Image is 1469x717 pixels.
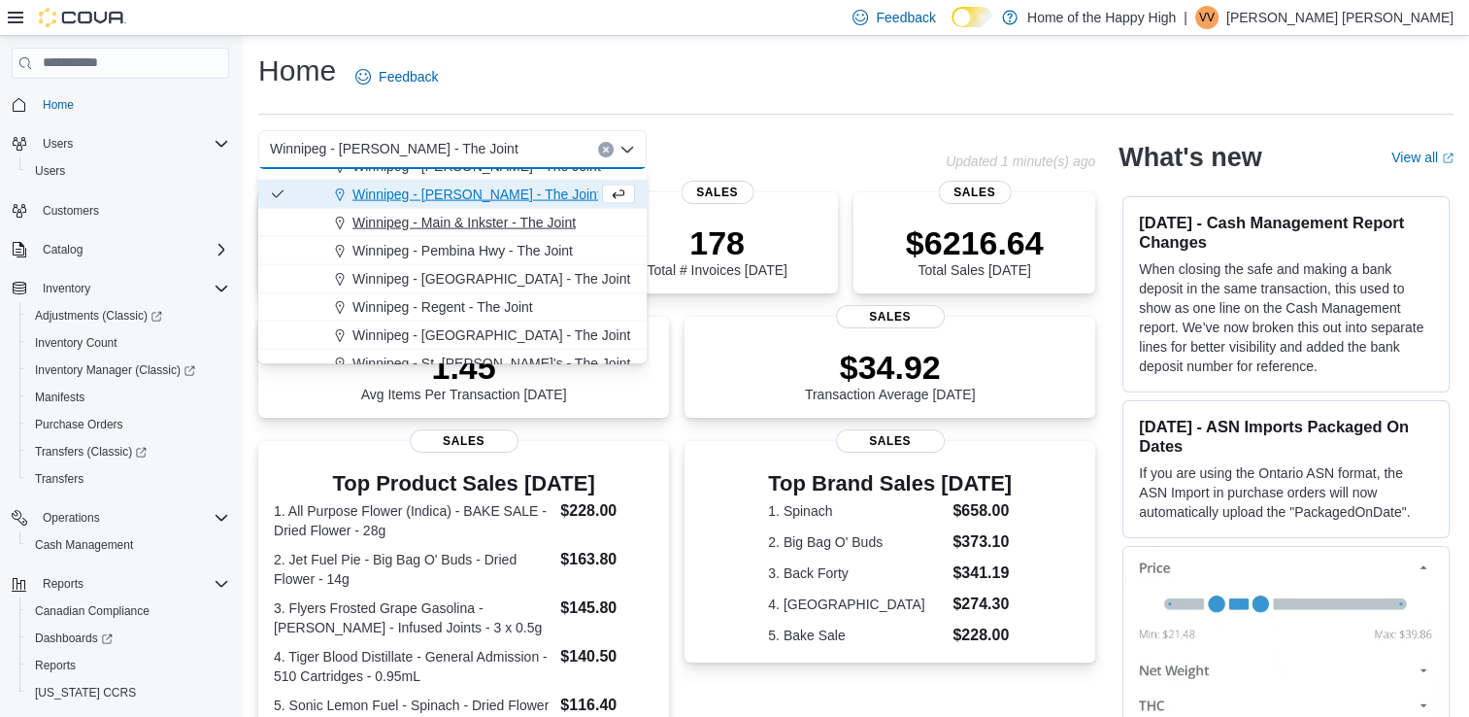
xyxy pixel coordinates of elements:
button: Reports [4,570,237,597]
span: Adjustments (Classic) [35,308,162,324]
div: Transaction Average [DATE] [805,348,976,402]
span: Transfers (Classic) [35,444,147,460]
button: Users [19,157,237,185]
button: Winnipeg - [GEOGRAPHIC_DATA] - The Joint [258,322,647,350]
button: Catalog [35,238,90,261]
span: Reports [27,654,229,677]
dd: $145.80 [560,597,653,620]
span: Winnipeg - [GEOGRAPHIC_DATA] - The Joint [352,325,630,345]
span: Dark Mode [952,27,952,28]
dd: $373.10 [952,530,1012,554]
dd: $341.19 [952,562,1012,585]
a: Cash Management [27,533,141,557]
span: Inventory [35,277,229,300]
span: Inventory [43,281,90,296]
span: Home [43,97,74,113]
button: Catalog [4,236,237,263]
img: Cova [39,8,126,27]
span: Winnipeg - Main & Inkster - The Joint [352,213,576,232]
span: Adjustments (Classic) [27,304,229,327]
span: Inventory Count [35,335,117,351]
div: Avg Items Per Transaction [DATE] [361,348,567,402]
button: Cash Management [19,531,237,559]
a: Inventory Manager (Classic) [19,357,237,384]
button: Users [4,130,237,157]
input: Dark Mode [952,7,992,27]
span: Reports [43,576,83,592]
button: Winnipeg - [GEOGRAPHIC_DATA] - The Joint [258,265,647,293]
span: Reports [35,658,76,673]
h3: Top Product Sales [DATE] [274,472,653,495]
dt: 5. Bake Sale [768,626,945,645]
a: Transfers (Classic) [19,438,237,465]
span: Sales [681,181,753,204]
p: [PERSON_NAME] [PERSON_NAME] [1226,6,1453,29]
button: Reports [19,652,237,679]
h3: [DATE] - ASN Imports Packaged On Dates [1139,417,1433,456]
a: View allExternal link [1391,150,1453,165]
button: Inventory [4,275,237,302]
span: Winnipeg - [PERSON_NAME] - The Joint [352,185,601,204]
p: $6216.64 [906,223,1044,262]
span: Inventory Count [27,331,229,355]
button: Operations [4,504,237,531]
button: Reports [35,572,91,596]
p: Home of the Happy High [1027,6,1176,29]
div: Total # Invoices [DATE] [647,223,786,278]
span: Purchase Orders [27,413,229,436]
button: Customers [4,196,237,224]
a: Users [27,159,73,183]
span: Winnipeg - St. [PERSON_NAME]'s - The Joint [352,354,630,373]
dd: $274.30 [952,593,1012,616]
a: Inventory Manager (Classic) [27,358,203,382]
span: Winnipeg - [GEOGRAPHIC_DATA] - The Joint [352,269,630,289]
span: Sales [938,181,1011,204]
button: Canadian Compliance [19,597,237,625]
span: Customers [35,198,229,222]
p: If you are using the Ontario ASN format, the ASN Import in purchase orders will now automatically... [1139,463,1433,522]
span: Sales [836,305,945,328]
span: Users [43,136,73,152]
button: Inventory [35,277,98,300]
p: $34.92 [805,348,976,387]
span: Users [35,132,229,155]
a: Canadian Compliance [27,599,157,623]
span: Canadian Compliance [27,599,229,623]
dd: $140.50 [560,645,653,668]
span: Winnipeg - Regent - The Joint [352,297,533,317]
span: Transfers [27,467,229,491]
dd: $163.80 [560,548,653,571]
span: Feedback [876,8,935,27]
span: Feedback [379,67,438,86]
p: | [1184,6,1187,29]
span: Cash Management [27,533,229,557]
span: Dashboards [27,627,229,650]
span: Winnipeg - [PERSON_NAME] - The Joint [270,137,518,160]
span: Winnipeg - Pembina Hwy - The Joint [352,241,573,260]
a: Customers [35,199,107,222]
a: Feedback [348,57,446,96]
button: Purchase Orders [19,411,237,438]
dd: $228.00 [560,499,653,523]
span: Inventory Manager (Classic) [27,358,229,382]
a: Transfers (Classic) [27,440,154,463]
span: Purchase Orders [35,417,123,432]
button: Home [4,90,237,119]
button: Winnipeg - Pembina Hwy - The Joint [258,237,647,265]
button: Winnipeg - [PERSON_NAME] - The Joint [258,181,647,209]
a: Manifests [27,386,92,409]
svg: External link [1442,153,1453,164]
span: Catalog [35,238,229,261]
dt: 1. All Purpose Flower (Indica) - BAKE SALE - Dried Flower - 28g [274,501,552,540]
button: Transfers [19,465,237,493]
div: VAISHALI VAISHALI [1195,6,1219,29]
button: Users [35,132,81,155]
span: Cash Management [35,537,133,553]
a: Adjustments (Classic) [19,302,237,329]
a: [US_STATE] CCRS [27,681,144,704]
span: [US_STATE] CCRS [35,685,136,700]
button: Clear input [598,142,614,157]
p: When closing the safe and making a bank deposit in the same transaction, this used to show as one... [1139,259,1433,376]
dt: 3. Back Forty [768,563,945,583]
button: Operations [35,506,108,529]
